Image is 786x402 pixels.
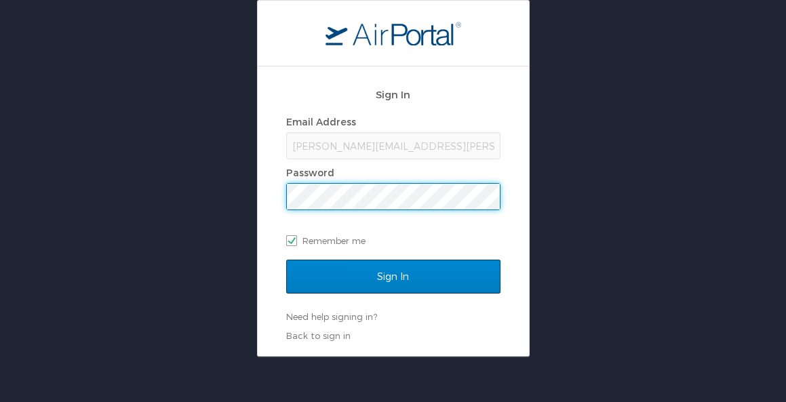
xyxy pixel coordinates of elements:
[286,311,377,322] a: Need help signing in?
[326,21,461,45] img: logo
[286,116,356,127] label: Email Address
[286,230,500,251] label: Remember me
[286,87,500,102] h2: Sign In
[286,167,334,178] label: Password
[286,260,500,294] input: Sign In
[286,330,351,341] a: Back to sign in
